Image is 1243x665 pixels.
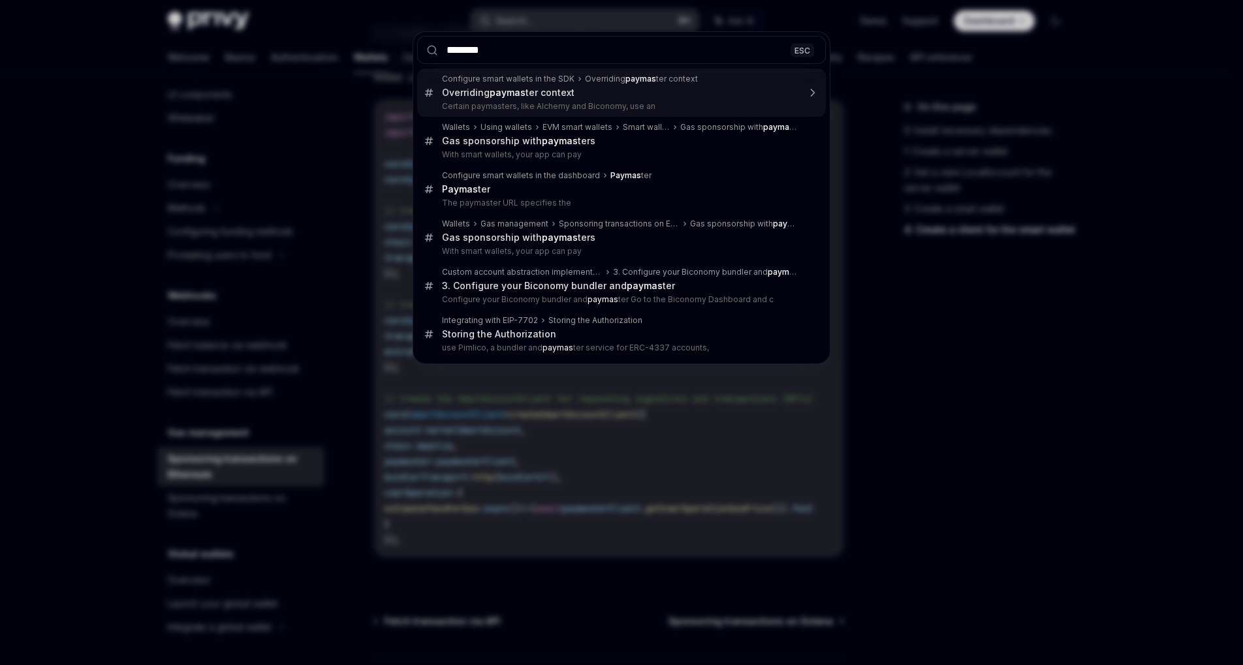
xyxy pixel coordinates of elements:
[680,122,798,132] div: Gas sponsorship with ters
[548,315,642,326] div: Storing the Authorization
[442,219,470,229] div: Wallets
[442,122,470,132] div: Wallets
[588,294,618,304] b: paymas
[623,122,670,132] div: Smart wallets
[442,328,556,340] div: Storing the Authorization
[442,101,798,112] p: Certain paymasters, like Alchemy and Biconomy, use an
[543,122,612,132] div: EVM smart wallets
[490,87,526,98] b: paymas
[442,232,595,243] div: Gas sponsorship with ters
[585,74,698,84] div: Overriding ter context
[613,267,798,277] div: 3. Configure your Biconomy bundler and ter
[442,315,538,326] div: Integrating with EIP-7702
[610,170,652,181] div: ter
[480,219,548,229] div: Gas management
[442,183,478,194] b: Paymas
[442,280,675,292] div: 3. Configure your Biconomy bundler and ter
[543,343,573,352] b: paymas
[442,343,798,353] p: use Pimlico, a bundler and ter service for ERC-4337 accounts,
[690,219,798,229] div: Gas sponsorship with ters
[442,149,798,160] p: With smart wallets, your app can pay
[442,74,574,84] div: Configure smart wallets in the SDK
[442,198,798,208] p: The paymaster URL specifies the
[442,170,600,181] div: Configure smart wallets in the dashboard
[442,294,798,305] p: Configure your Biconomy bundler and ter Go to the Biconomy Dashboard and c
[542,135,578,146] b: paymas
[442,183,490,195] div: ter
[442,246,798,256] p: With smart wallets, your app can pay
[773,219,804,228] b: paymas
[442,87,574,99] div: Overriding ter context
[627,280,663,291] b: paymas
[480,122,532,132] div: Using wallets
[625,74,656,84] b: paymas
[791,43,814,57] div: ESC
[542,232,578,243] b: paymas
[768,267,798,277] b: paymas
[442,267,603,277] div: Custom account abstraction implementation
[559,219,680,229] div: Sponsoring transactions on Ethereum
[442,135,595,147] div: Gas sponsorship with ters
[763,122,796,132] b: paymas
[610,170,641,180] b: Paymas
